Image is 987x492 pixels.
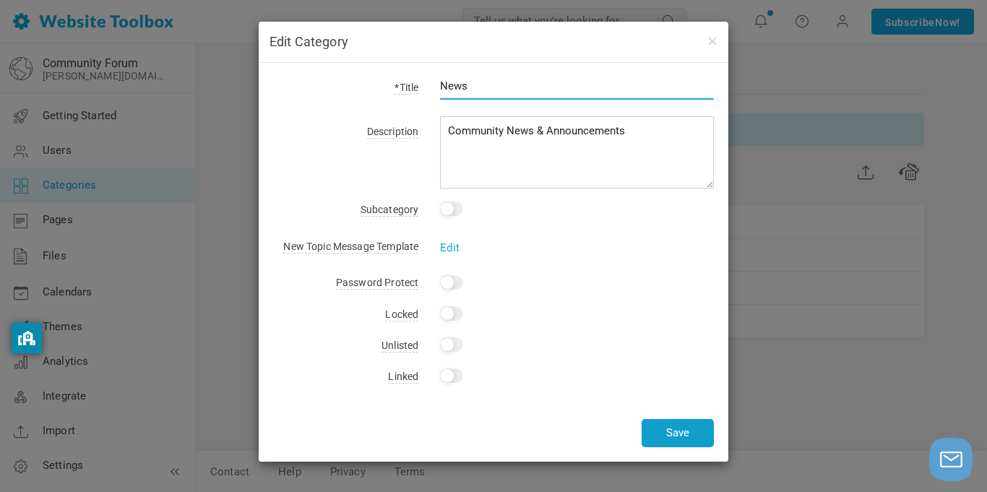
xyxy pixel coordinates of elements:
[395,82,418,95] span: *Title
[336,277,418,290] span: Password Protect
[367,126,419,139] span: Description
[270,33,717,51] h4: Edit Category
[388,371,418,384] span: Linked
[385,308,418,321] span: Locked
[382,340,418,353] span: Unlisted
[440,241,460,254] a: Edit
[440,116,714,189] textarea: Community News & Announcements
[361,204,419,217] span: Subcategory
[283,241,418,254] span: New Topic Message Template
[929,438,973,481] button: Launch chat
[12,323,42,353] button: privacy banner
[642,419,714,447] button: Save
